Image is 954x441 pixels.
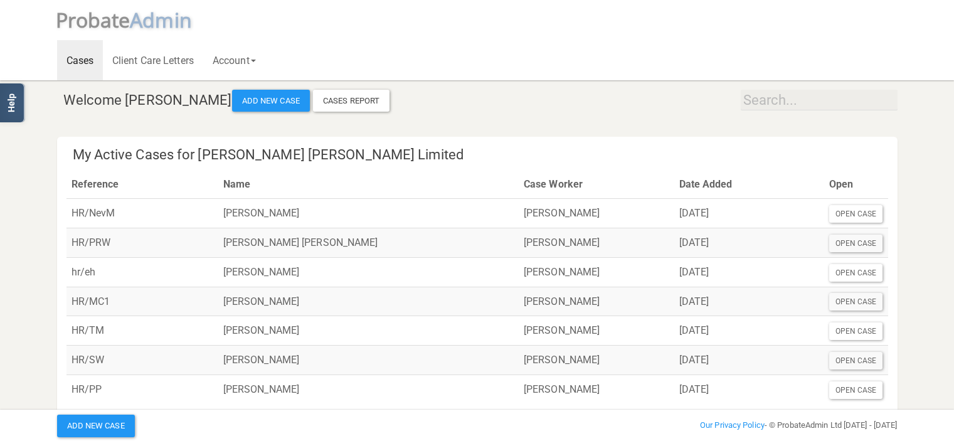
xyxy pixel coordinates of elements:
td: [PERSON_NAME] [218,287,519,316]
div: Open Case [829,293,883,311]
a: Our Privacy Policy [700,420,765,430]
div: Open Case [829,381,883,399]
td: HR/TM [66,316,218,346]
div: Open Case [829,235,883,252]
td: [PERSON_NAME] [519,257,674,287]
span: A [130,6,192,33]
h4: Welcome [PERSON_NAME] [63,90,898,112]
a: Account [203,40,265,80]
div: Open Case [829,205,883,223]
td: [PERSON_NAME] [218,199,519,228]
span: dmin [142,6,191,33]
td: hr/eh [66,257,218,287]
td: [PERSON_NAME] [218,346,519,375]
th: Date Added [674,170,824,199]
a: Cases Report [313,90,390,112]
input: Search... [741,90,898,110]
td: [DATE] [674,287,824,316]
td: [PERSON_NAME] [519,346,674,375]
a: Cases [57,40,103,80]
td: [DATE] [674,228,824,257]
button: Add New Case [57,415,135,437]
div: Open Case [829,352,883,369]
td: HR/PRW [66,228,218,257]
div: Open Case [829,264,883,282]
td: HR/PP [66,375,218,403]
td: [DATE] [674,375,824,403]
div: - © ProbateAdmin Ltd [DATE] - [DATE] [620,418,907,433]
td: HR/SW [66,346,218,375]
td: [PERSON_NAME] [218,375,519,403]
td: HR/NevM [66,199,218,228]
th: Name [218,170,519,199]
td: [PERSON_NAME] [519,228,674,257]
th: Reference [66,170,218,199]
th: Open [824,170,888,199]
td: [DATE] [674,346,824,375]
td: [PERSON_NAME] [218,316,519,346]
td: [PERSON_NAME] [519,287,674,316]
th: Case Worker [519,170,674,199]
a: Client Care Letters [103,40,203,80]
h4: My Active Cases for [PERSON_NAME] [PERSON_NAME] Limited [73,147,888,162]
span: P [56,6,130,33]
td: [PERSON_NAME] [218,257,519,287]
div: Open Case [829,322,883,340]
td: [DATE] [674,316,824,346]
td: [DATE] [674,199,824,228]
td: [PERSON_NAME] [519,375,674,403]
td: [PERSON_NAME] [519,316,674,346]
td: HR/MC1 [66,287,218,316]
button: Add New Case [232,90,310,112]
td: [PERSON_NAME] [519,199,674,228]
td: [PERSON_NAME] [PERSON_NAME] [218,228,519,257]
span: robate [68,6,130,33]
td: [DATE] [674,257,824,287]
